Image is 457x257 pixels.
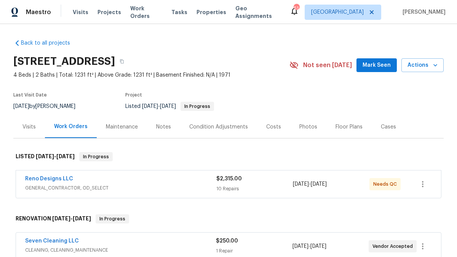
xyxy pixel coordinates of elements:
[363,61,391,70] span: Mark Seen
[311,182,327,187] span: [DATE]
[266,123,281,131] div: Costs
[293,180,327,188] span: -
[216,247,292,255] div: 1 Repair
[292,244,308,249] span: [DATE]
[54,123,88,130] div: Work Orders
[97,8,121,16] span: Projects
[16,152,75,161] h6: LISTED
[80,153,112,161] span: In Progress
[25,246,216,254] span: CLEANING, CLEANING_MAINTENANCE
[216,185,293,193] div: 10 Repairs
[356,58,397,72] button: Mark Seen
[13,71,289,79] span: 4 Beds | 2 Baths | Total: 1231 ft² | Above Grade: 1231 ft² | Basement Finished: N/A | 1971
[381,123,396,131] div: Cases
[36,154,54,159] span: [DATE]
[13,39,86,47] a: Back to all projects
[130,5,162,20] span: Work Orders
[216,176,242,182] span: $2,315.00
[407,61,438,70] span: Actions
[96,215,128,223] span: In Progress
[235,5,281,20] span: Geo Assignments
[13,104,29,109] span: [DATE]
[13,145,444,169] div: LISTED [DATE]-[DATE]In Progress
[142,104,176,109] span: -
[160,104,176,109] span: [DATE]
[311,8,364,16] span: [GEOGRAPHIC_DATA]
[13,207,444,231] div: RENOVATION [DATE]-[DATE]In Progress
[189,123,248,131] div: Condition Adjustments
[401,58,444,72] button: Actions
[13,102,85,111] div: by [PERSON_NAME]
[73,8,88,16] span: Visits
[181,104,213,109] span: In Progress
[293,182,309,187] span: [DATE]
[73,216,91,221] span: [DATE]
[13,58,115,65] h2: [STREET_ADDRESS]
[115,55,129,68] button: Copy Address
[52,216,70,221] span: [DATE]
[142,104,158,109] span: [DATE]
[16,214,91,223] h6: RENOVATION
[373,180,400,188] span: Needs QC
[52,216,91,221] span: -
[303,61,352,69] span: Not seen [DATE]
[216,238,238,244] span: $250.00
[336,123,363,131] div: Floor Plans
[197,8,226,16] span: Properties
[56,154,75,159] span: [DATE]
[36,154,75,159] span: -
[106,123,138,131] div: Maintenance
[25,184,216,192] span: GENERAL_CONTRACTOR, OD_SELECT
[125,93,142,97] span: Project
[294,5,299,12] div: 51
[125,104,214,109] span: Listed
[25,176,73,182] a: Reno Designs LLC
[13,93,47,97] span: Last Visit Date
[26,8,51,16] span: Maestro
[171,10,187,15] span: Tasks
[22,123,36,131] div: Visits
[156,123,171,131] div: Notes
[399,8,446,16] span: [PERSON_NAME]
[299,123,317,131] div: Photos
[25,238,79,244] a: Seven Cleaning LLC
[292,243,326,250] span: -
[372,243,416,250] span: Vendor Accepted
[310,244,326,249] span: [DATE]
